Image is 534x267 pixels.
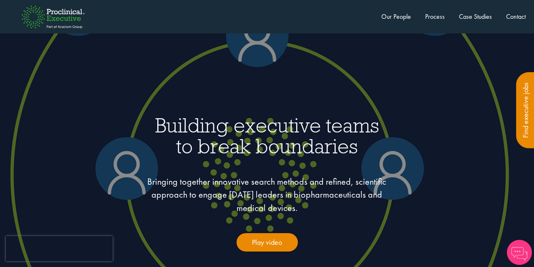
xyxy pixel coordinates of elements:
[425,12,445,21] a: Process
[507,240,532,265] img: Chatbot
[62,115,472,156] h1: Building executive teams to break boundaries
[6,236,113,261] iframe: reCAPTCHA
[381,12,411,21] a: Our People
[237,233,298,252] a: Play video
[506,12,526,21] a: Contact
[144,175,390,214] p: Bringing together innovative search methods and refined, scientific approach to engage [DATE] lea...
[459,12,492,21] a: Case Studies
